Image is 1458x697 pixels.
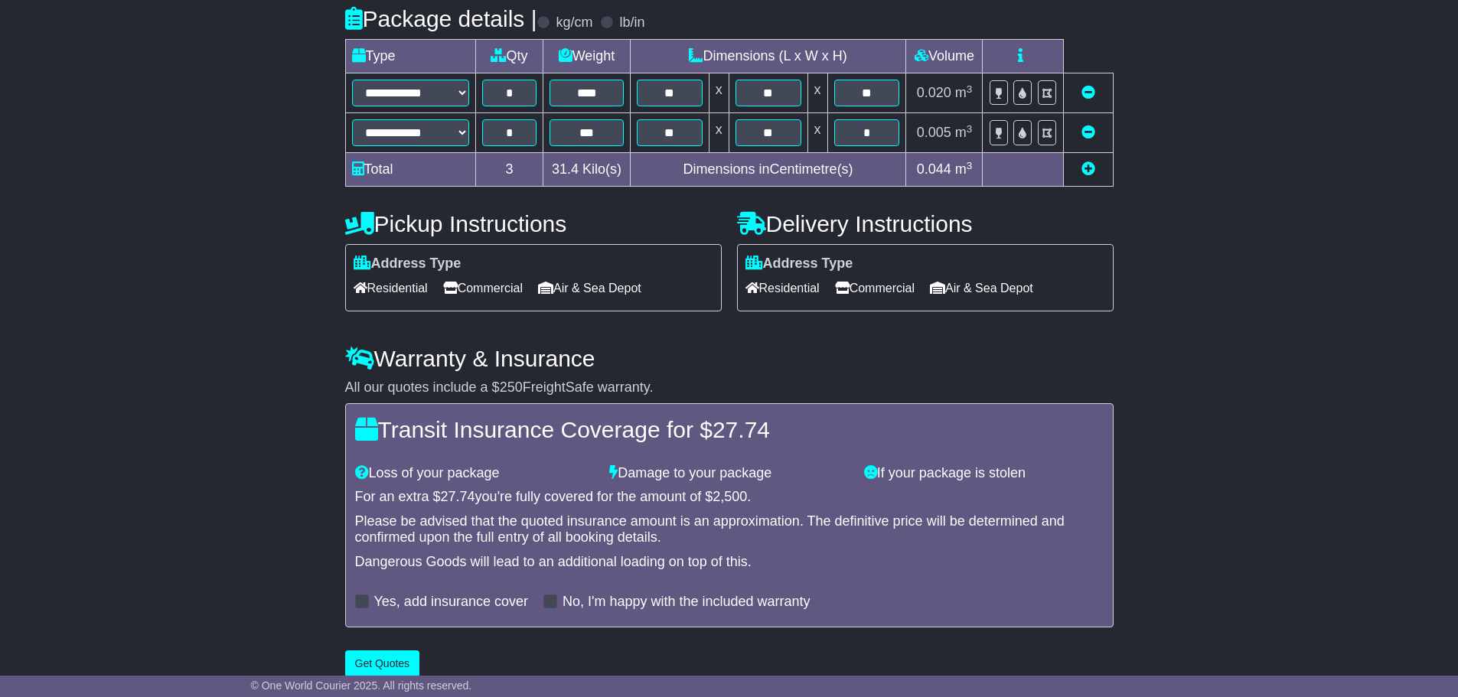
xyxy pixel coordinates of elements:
[1081,125,1095,140] a: Remove this item
[967,160,973,171] sup: 3
[835,276,915,300] span: Commercial
[745,276,820,300] span: Residential
[713,489,747,504] span: 2,500
[619,15,644,31] label: lb/in
[345,40,475,73] td: Type
[967,123,973,135] sup: 3
[355,417,1104,442] h4: Transit Insurance Coverage for $
[552,161,579,177] span: 31.4
[955,125,973,140] span: m
[955,161,973,177] span: m
[807,113,827,153] td: x
[345,153,475,187] td: Total
[737,211,1114,236] h4: Delivery Instructions
[1081,85,1095,100] a: Remove this item
[345,650,420,677] button: Get Quotes
[355,554,1104,571] div: Dangerous Goods will lead to an additional loading on top of this.
[745,256,853,272] label: Address Type
[354,276,428,300] span: Residential
[856,465,1111,482] div: If your package is stolen
[713,417,770,442] span: 27.74
[955,85,973,100] span: m
[345,346,1114,371] h4: Warranty & Insurance
[602,465,856,482] div: Damage to your package
[345,6,537,31] h4: Package details |
[906,40,983,73] td: Volume
[355,489,1104,506] div: For an extra $ you're fully covered for the amount of $ .
[917,125,951,140] span: 0.005
[630,153,906,187] td: Dimensions in Centimetre(s)
[1081,161,1095,177] a: Add new item
[251,679,472,692] span: © One World Courier 2025. All rights reserved.
[475,40,543,73] td: Qty
[443,276,523,300] span: Commercial
[538,276,641,300] span: Air & Sea Depot
[630,40,906,73] td: Dimensions (L x W x H)
[355,513,1104,546] div: Please be advised that the quoted insurance amount is an approximation. The definitive price will...
[543,153,630,187] td: Kilo(s)
[917,85,951,100] span: 0.020
[543,40,630,73] td: Weight
[475,153,543,187] td: 3
[709,113,729,153] td: x
[347,465,602,482] div: Loss of your package
[441,489,475,504] span: 27.74
[807,73,827,113] td: x
[374,594,528,611] label: Yes, add insurance cover
[563,594,811,611] label: No, I'm happy with the included warranty
[345,211,722,236] h4: Pickup Instructions
[354,256,462,272] label: Address Type
[500,379,523,395] span: 250
[709,73,729,113] td: x
[345,379,1114,396] div: All our quotes include a $ FreightSafe warranty.
[917,161,951,177] span: 0.044
[967,83,973,95] sup: 3
[556,15,592,31] label: kg/cm
[930,276,1033,300] span: Air & Sea Depot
